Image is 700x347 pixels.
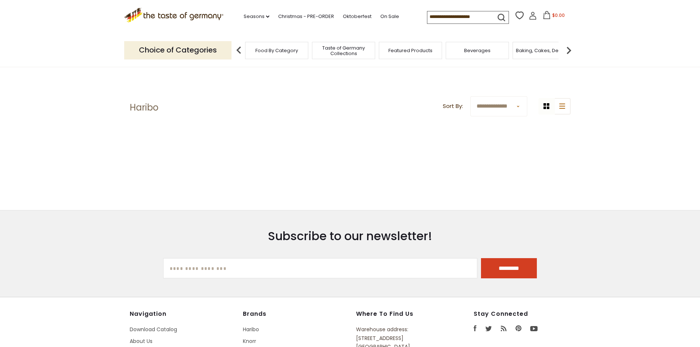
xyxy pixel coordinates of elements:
img: previous arrow [231,43,246,58]
a: Download Catalog [130,326,177,333]
a: Haribo [243,326,259,333]
h4: Where to find us [356,310,440,318]
a: Food By Category [255,48,298,53]
a: Beverages [464,48,491,53]
a: Christmas - PRE-ORDER [278,12,334,21]
h4: Stay Connected [474,310,571,318]
h4: Navigation [130,310,236,318]
a: Baking, Cakes, Desserts [516,48,573,53]
button: $0.00 [538,11,570,22]
p: Choice of Categories [124,41,231,59]
a: Taste of Germany Collections [314,45,373,56]
a: Knorr [243,337,256,345]
h1: Haribo [130,102,158,113]
a: About Us [130,337,152,345]
label: Sort By: [443,102,463,111]
img: next arrow [561,43,576,58]
a: Featured Products [388,48,432,53]
a: Oktoberfest [343,12,371,21]
span: $0.00 [552,12,565,18]
h4: Brands [243,310,349,318]
h3: Subscribe to our newsletter! [163,229,537,243]
a: Seasons [244,12,269,21]
a: On Sale [380,12,399,21]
